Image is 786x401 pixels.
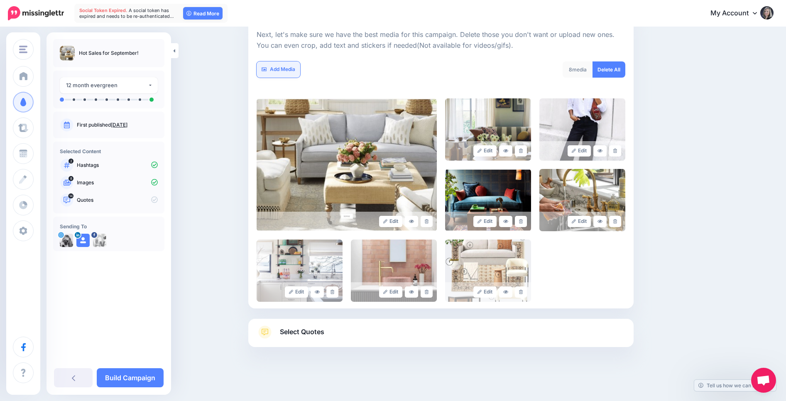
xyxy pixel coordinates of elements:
img: 8f230ebec7cd2cc1b9da630ebc8cf3e5_large.jpg [257,240,343,302]
span: 2 [69,159,73,164]
img: 35671694_1870091686402226_1015065569939947520_n-bsa25008.png [93,234,106,247]
a: Edit [379,216,403,227]
a: Read More [183,7,223,20]
p: Next, let's make sure we have the best media for this campaign. Delete those you don't want or up... [257,29,625,51]
a: Edit [379,286,403,298]
span: 8 [569,66,572,73]
a: [DATE] [111,122,127,128]
a: Edit [568,145,591,156]
img: menu.png [19,46,27,53]
img: 27c68a549ba7c253b255d24d9a23fd21_large.jpg [539,98,625,161]
span: Social Token Expired. [79,7,127,13]
a: Edit [473,145,497,156]
div: 12 month evergreen [66,81,148,90]
a: My Account [702,3,774,24]
a: Edit [568,216,591,227]
img: 522a5b449fbf4d2eac414b96f817f73c_thumb.jpg [60,46,75,61]
img: b430065f839daaf9fab666c11978c140_large.jpg [445,240,531,302]
div: media [563,61,593,78]
img: 31f95d5a394ecce8deccb373285d0811_large.jpg [445,169,531,231]
a: Select Quotes [257,325,625,347]
p: First published [77,121,158,129]
img: Missinglettr [8,6,64,20]
a: Tell us how we can improve [694,380,776,391]
img: WXFC8WIVM6B17UQVRGIGJMMTT2J3Z8XI_large.jpg [445,98,531,161]
img: db8c03777bf8be81cd198f8232303064_large.jpg [351,240,437,302]
button: 12 month evergreen [60,77,158,93]
p: Images [77,179,158,186]
a: Edit [473,286,497,298]
h4: Sending To [60,223,158,230]
span: A social token has expired and needs to be re-authenticated… [79,7,174,19]
a: Open chat [751,368,776,393]
img: 875f3ba751a4def42fec62443c5364b6_large.jpg [539,169,625,231]
div: Select Media [257,25,625,302]
h4: Selected Content [60,148,158,154]
img: user_default_image.png [76,234,90,247]
span: 14 [69,193,74,198]
a: Edit [285,286,309,298]
p: Hot Sales for September! [79,49,139,57]
img: 522a5b449fbf4d2eac414b96f817f73c_large.jpg [257,98,437,231]
span: 8 [69,176,73,181]
span: Select Quotes [280,326,324,337]
img: Nv4GdWCh-16509.jpg [60,234,73,247]
a: Delete All [593,61,625,78]
a: Add Media [257,61,300,78]
p: Quotes [77,196,158,204]
p: Hashtags [77,161,158,169]
a: Edit [473,216,497,227]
